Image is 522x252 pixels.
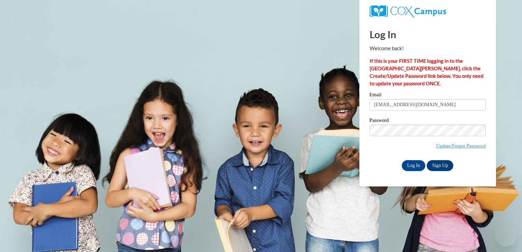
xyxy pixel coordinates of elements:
p: Welcome back! [370,45,486,52]
strong: If this is your FIRST TIME logging in to the [GEOGRAPHIC_DATA][PERSON_NAME], click the Create/Upd... [370,58,483,86]
label: Password [370,118,486,125]
a: Sign Up [427,160,453,171]
h1: Log In [370,27,486,41]
input: Log In [402,160,426,171]
a: COX Campus [370,5,486,17]
label: Email [370,92,486,99]
a: Update/Forgot Password [436,143,486,149]
iframe: Button to launch messaging window [495,225,517,247]
img: COX Campus [370,5,446,17]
